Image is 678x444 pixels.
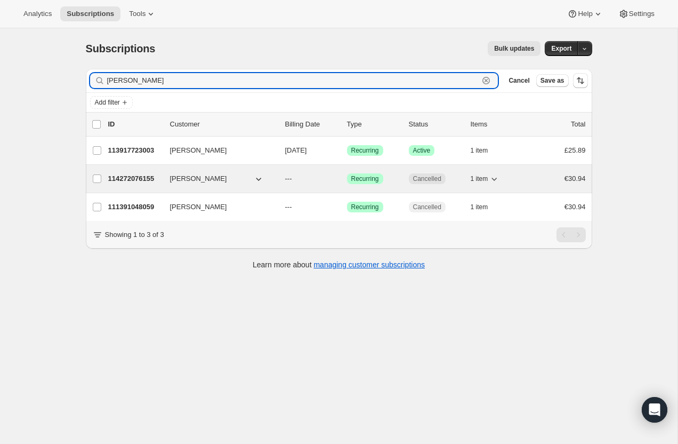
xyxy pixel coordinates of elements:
[545,41,578,56] button: Export
[17,6,58,21] button: Analytics
[95,98,120,107] span: Add filter
[347,119,400,130] div: Type
[488,41,540,56] button: Bulk updates
[123,6,163,21] button: Tools
[170,173,227,184] span: [PERSON_NAME]
[170,119,277,130] p: Customer
[509,76,529,85] span: Cancel
[164,142,270,159] button: [PERSON_NAME]
[571,119,585,130] p: Total
[551,44,571,53] span: Export
[108,143,586,158] div: 113917723003[PERSON_NAME][DATE]SuccessRecurringSuccessActive1 item£25.89
[413,175,441,183] span: Cancelled
[67,10,114,18] span: Subscriptions
[60,6,120,21] button: Subscriptions
[481,75,491,86] button: Clear
[642,397,667,423] div: Open Intercom Messenger
[578,10,592,18] span: Help
[540,76,564,85] span: Save as
[471,203,488,211] span: 1 item
[108,173,162,184] p: 114272076155
[561,6,609,21] button: Help
[471,200,500,215] button: 1 item
[471,119,524,130] div: Items
[108,202,162,212] p: 111391048059
[90,96,133,109] button: Add filter
[129,10,146,18] span: Tools
[612,6,661,21] button: Settings
[564,203,586,211] span: €30.94
[504,74,534,87] button: Cancel
[108,119,586,130] div: IDCustomerBilling DateTypeStatusItemsTotal
[253,259,425,270] p: Learn more about
[564,175,586,183] span: €30.94
[285,175,292,183] span: ---
[413,203,441,211] span: Cancelled
[108,200,586,215] div: 111391048059[PERSON_NAME]---SuccessRecurringCancelled1 item€30.94
[471,171,500,186] button: 1 item
[351,146,379,155] span: Recurring
[413,146,431,155] span: Active
[313,260,425,269] a: managing customer subscriptions
[164,170,270,187] button: [PERSON_NAME]
[409,119,462,130] p: Status
[351,175,379,183] span: Recurring
[494,44,534,53] span: Bulk updates
[170,202,227,212] span: [PERSON_NAME]
[564,146,586,154] span: £25.89
[285,203,292,211] span: ---
[285,119,338,130] p: Billing Date
[108,119,162,130] p: ID
[23,10,52,18] span: Analytics
[573,73,588,88] button: Sort the results
[164,199,270,216] button: [PERSON_NAME]
[105,229,164,240] p: Showing 1 to 3 of 3
[86,43,156,54] span: Subscriptions
[556,227,586,242] nav: Pagination
[108,145,162,156] p: 113917723003
[471,175,488,183] span: 1 item
[351,203,379,211] span: Recurring
[629,10,655,18] span: Settings
[285,146,307,154] span: [DATE]
[107,73,479,88] input: Filter subscribers
[471,143,500,158] button: 1 item
[170,145,227,156] span: [PERSON_NAME]
[108,171,586,186] div: 114272076155[PERSON_NAME]---SuccessRecurringCancelled1 item€30.94
[536,74,569,87] button: Save as
[471,146,488,155] span: 1 item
